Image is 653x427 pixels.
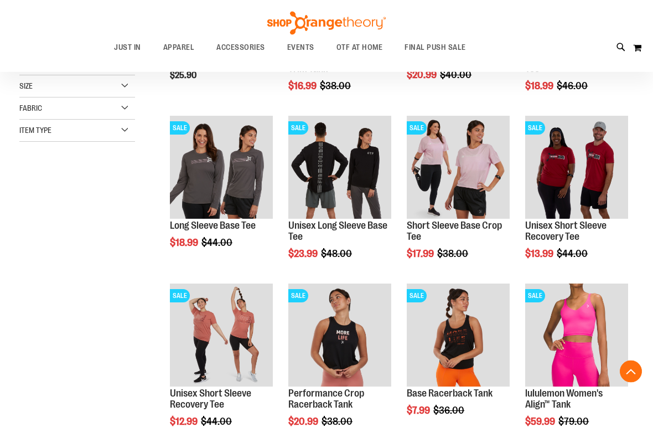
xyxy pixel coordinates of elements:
a: Unisex Long Sleeve Base Tee [288,220,387,243]
img: Product image for Performance Crop Racerback Tank [288,284,391,387]
span: EVENTS [287,35,314,60]
span: ACCESSORIES [216,35,265,60]
span: $44.00 [557,249,589,260]
a: Product image for Base Racerback TankSALE [407,284,510,389]
span: $44.00 [201,238,234,249]
span: SALE [525,290,545,303]
span: $36.00 [433,405,466,416]
a: Rib High Neck Contrast Trim Tank [288,53,382,75]
span: SALE [170,122,190,135]
span: SALE [407,290,427,303]
span: $40.00 [440,70,473,81]
a: OTF AT HOME [325,35,394,60]
a: Product image for Unisex Short Sleeve Recovery TeeSALE [170,284,273,389]
span: $18.99 [525,81,555,92]
a: Unisex Long Sleeve Mesh Tee [525,53,626,75]
span: $46.00 [557,81,589,92]
a: Short Sleeve Base Crop Tee [407,220,502,243]
span: SALE [407,122,427,135]
img: Shop Orangetheory [266,12,387,35]
span: $17.99 [407,249,436,260]
span: $38.00 [437,249,470,260]
a: Unisex Short Sleeve Recovery Tee [170,388,251,410]
a: lululemon Women's Align™ Tank [525,388,603,410]
span: SALE [288,122,308,135]
span: $13.99 [525,249,555,260]
a: EVENTS [276,35,325,60]
span: $20.99 [407,70,438,81]
span: SALE [525,122,545,135]
a: APPAREL [152,35,206,60]
a: Product image for lululemon Womens Align TankSALE [525,284,628,389]
div: product [283,111,397,287]
span: Item Type [19,126,51,135]
a: Performance Crop Racerback Tank [288,388,364,410]
span: SALE [288,290,308,303]
span: Fabric [19,104,42,113]
span: $25.90 [170,71,198,81]
a: Product image for Short Sleeve Base Crop TeeSALE [407,116,510,221]
span: OTF AT HOME [336,35,383,60]
img: Product image for Long Sleeve Base Tee [170,116,273,219]
span: JUST IN [114,35,141,60]
img: Product image for Short Sleeve Base Crop Tee [407,116,510,219]
span: APPAREL [163,35,195,60]
a: Long Sleeve Base Tee [170,220,256,231]
img: Product image for Unisex Short Sleeve Recovery Tee [170,284,273,387]
a: ACCESSORIES [205,35,276,60]
a: Product image for Long Sleeve Base TeeSALE [170,116,273,221]
a: Product image for Performance Crop Racerback TankSALE [288,284,391,389]
span: $23.99 [288,249,319,260]
a: Product image for Unisex SS Recovery TeeSALE [525,116,628,221]
span: SALE [170,290,190,303]
a: Base Racerback Tank [407,388,493,399]
button: Back To Top [620,361,642,383]
div: product [401,111,515,287]
img: Product image for Unisex Long Sleeve Base Tee [288,116,391,219]
a: Product image for Unisex Long Sleeve Base TeeSALE [288,116,391,221]
span: $18.99 [170,238,200,249]
img: Product image for Unisex SS Recovery Tee [525,116,628,219]
span: Size [19,82,33,91]
a: JUST IN [103,35,152,60]
span: $38.00 [320,81,353,92]
span: $7.99 [407,405,432,416]
div: product [520,111,634,287]
a: FINAL PUSH SALE [393,35,477,60]
div: product [164,111,278,276]
span: FINAL PUSH SALE [405,35,466,60]
img: Product image for Base Racerback Tank [407,284,510,387]
img: Product image for lululemon Womens Align Tank [525,284,628,387]
span: $16.99 [288,81,318,92]
a: Unisex Short Sleeve Recovery Tee [525,220,607,243]
span: $48.00 [321,249,354,260]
